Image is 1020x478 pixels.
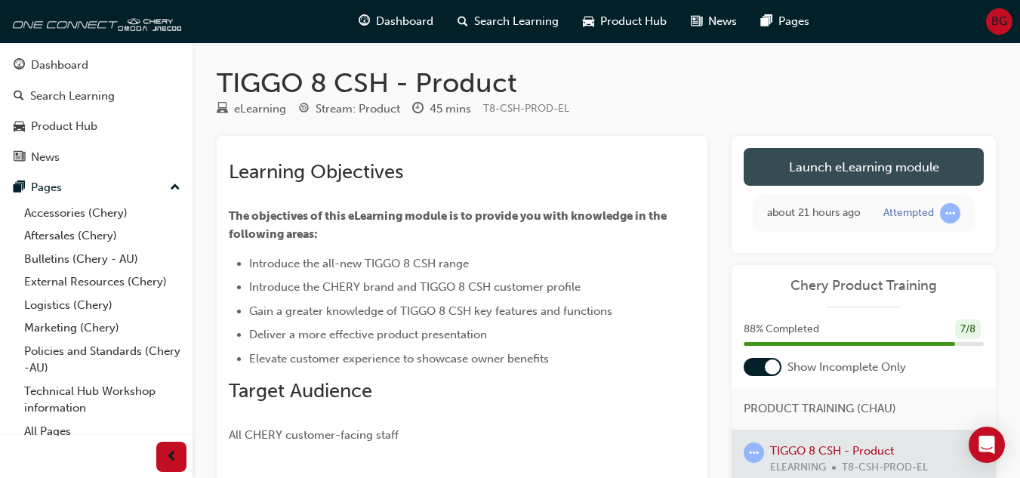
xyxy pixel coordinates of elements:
[6,48,186,174] button: DashboardSearch LearningProduct HubNews
[445,6,571,37] a: search-iconSearch Learning
[298,103,310,116] span: target-icon
[217,103,228,116] span: learningResourceType_ELEARNING-icon
[600,13,667,30] span: Product Hub
[18,380,186,420] a: Technical Hub Workshop information
[229,160,403,183] span: Learning Objectives
[744,443,764,463] span: learningRecordVerb_ATTEMPT-icon
[14,120,25,134] span: car-icon
[412,100,471,119] div: Duration
[744,321,819,338] span: 88 % Completed
[749,6,821,37] a: pages-iconPages
[483,102,569,115] span: Learning resource code
[761,12,772,31] span: pages-icon
[30,88,115,105] div: Search Learning
[18,340,186,380] a: Policies and Standards (Chery -AU)
[6,51,186,79] a: Dashboard
[14,59,25,72] span: guage-icon
[376,13,433,30] span: Dashboard
[744,400,896,418] span: PRODUCT TRAINING (CHAU)
[249,304,612,318] span: Gain a greater knowledge of TIGGO 8 CSH key features and functions
[787,359,906,376] span: Show Incomplete Only
[6,174,186,202] button: Pages
[8,6,181,36] img: oneconnect
[986,8,1012,35] button: BG
[691,12,702,31] span: news-icon
[458,12,468,31] span: search-icon
[708,13,737,30] span: News
[778,13,809,30] span: Pages
[474,13,559,30] span: Search Learning
[18,224,186,248] a: Aftersales (Chery)
[229,379,372,402] span: Target Audience
[170,178,180,198] span: up-icon
[31,179,62,196] div: Pages
[969,427,1005,463] div: Open Intercom Messenger
[744,277,984,295] a: Chery Product Training
[18,420,186,443] a: All Pages
[430,100,471,118] div: 45 mins
[298,100,400,119] div: Stream
[31,118,97,135] div: Product Hub
[18,248,186,271] a: Bulletins (Chery - AU)
[249,280,581,294] span: Introduce the CHERY brand and TIGGO 8 CSH customer profile
[14,151,25,165] span: news-icon
[14,181,25,195] span: pages-icon
[249,257,469,270] span: Introduce the all-new TIGGO 8 CSH range
[229,428,399,442] span: All CHERY customer-facing staff
[883,206,934,220] div: Attempted
[229,209,669,241] span: The objectives of this eLearning module is to provide you with knowledge in the following areas:
[249,352,549,365] span: Elevate customer experience to showcase owner benefits
[18,294,186,317] a: Logistics (Chery)
[18,202,186,225] a: Accessories (Chery)
[767,205,861,222] div: Wed Aug 20 2025 12:52:22 GMT+1000 (Australian Eastern Standard Time)
[6,82,186,110] a: Search Learning
[217,66,996,100] h1: TIGGO 8 CSH - Product
[6,143,186,171] a: News
[217,100,286,119] div: Type
[234,100,286,118] div: eLearning
[249,328,487,341] span: Deliver a more effective product presentation
[679,6,749,37] a: news-iconNews
[583,12,594,31] span: car-icon
[18,316,186,340] a: Marketing (Chery)
[940,203,960,224] span: learningRecordVerb_ATTEMPT-icon
[6,113,186,140] a: Product Hub
[744,148,984,186] a: Launch eLearning module
[31,57,88,74] div: Dashboard
[316,100,400,118] div: Stream: Product
[412,103,424,116] span: clock-icon
[18,270,186,294] a: External Resources (Chery)
[347,6,445,37] a: guage-iconDashboard
[166,448,177,467] span: prev-icon
[14,90,24,103] span: search-icon
[571,6,679,37] a: car-iconProduct Hub
[31,149,60,166] div: News
[359,12,370,31] span: guage-icon
[955,319,981,340] div: 7 / 8
[991,13,1007,30] span: BG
